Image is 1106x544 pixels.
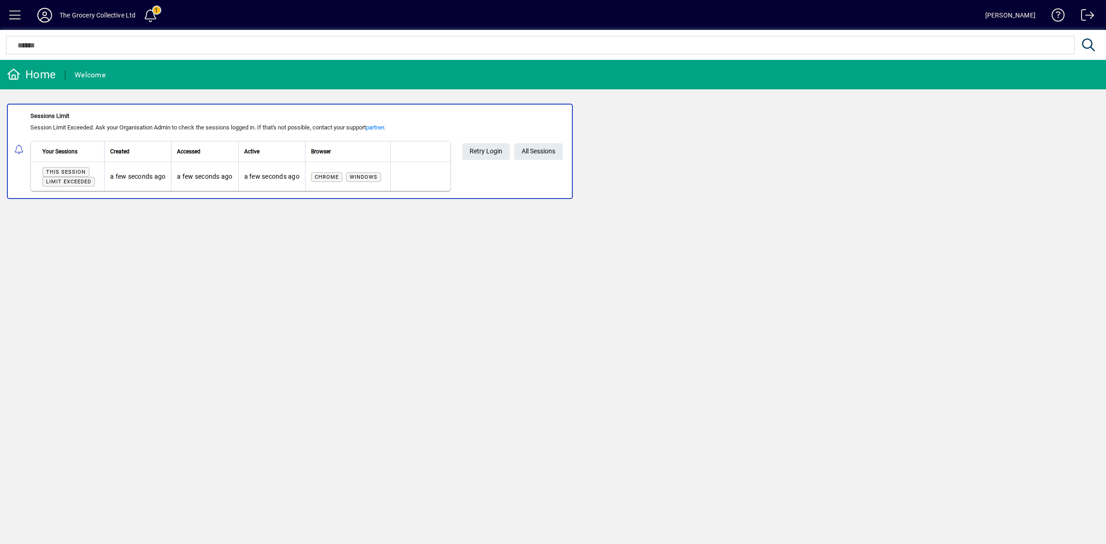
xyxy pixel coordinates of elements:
[315,174,339,180] span: Chrome
[7,67,56,82] div: Home
[171,162,238,191] td: a few seconds ago
[350,174,377,180] span: Windows
[30,111,451,121] div: Sessions Limit
[462,143,510,160] button: Retry Login
[110,146,129,157] span: Created
[514,143,563,160] a: All Sessions
[46,179,91,185] span: Limit exceeded
[311,146,331,157] span: Browser
[1074,2,1094,32] a: Logout
[470,144,502,159] span: Retry Login
[75,68,106,82] div: Welcome
[1045,2,1065,32] a: Knowledge Base
[522,144,555,159] span: All Sessions
[104,162,171,191] td: a few seconds ago
[30,123,451,132] div: Session Limit Exceeded. Ask your Organisation Admin to check the sessions logged in. If that's no...
[366,124,384,131] a: partner
[238,162,305,191] td: a few seconds ago
[42,146,77,157] span: Your Sessions
[30,7,59,23] button: Profile
[46,169,86,175] span: This session
[985,8,1035,23] div: [PERSON_NAME]
[244,146,259,157] span: Active
[177,146,200,157] span: Accessed
[59,8,136,23] div: The Grocery Collective Ltd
